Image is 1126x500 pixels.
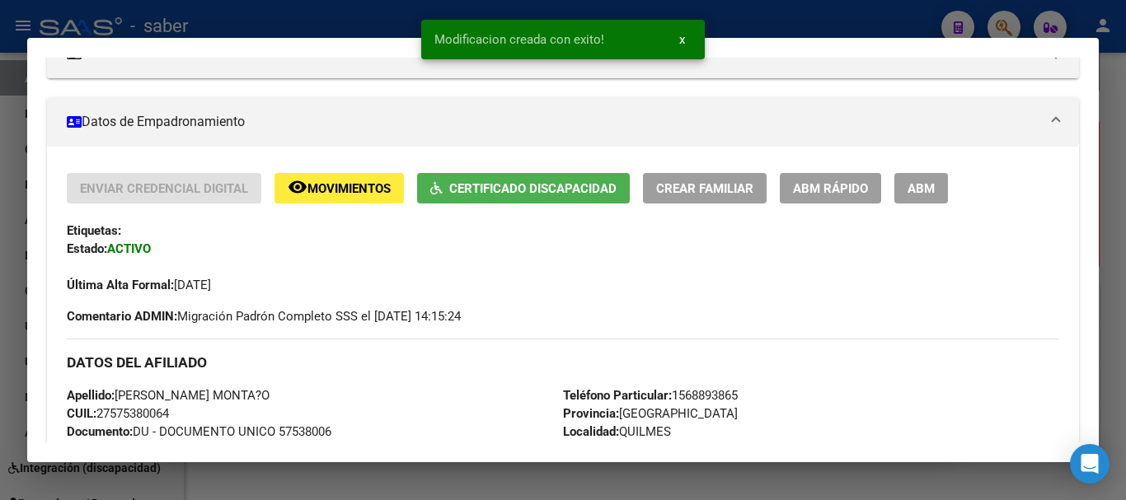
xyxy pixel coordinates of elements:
[107,241,151,256] strong: ACTIVO
[67,388,270,403] span: [PERSON_NAME] MONTA?O
[67,406,96,421] strong: CUIL:
[67,442,260,457] span: [GEOGRAPHIC_DATA]
[656,181,753,196] span: Crear Familiar
[67,424,133,439] strong: Documento:
[643,173,767,203] button: Crear Familiar
[67,307,461,325] span: Migración Padrón Completo SSS el [DATE] 14:15:24
[666,25,698,54] button: x
[563,388,672,403] strong: Teléfono Particular:
[1070,444,1110,484] div: Open Intercom Messenger
[67,241,107,256] strong: Estado:
[563,424,671,439] span: QUILMES
[67,223,121,238] strong: Etiquetas:
[793,181,868,196] span: ABM Rápido
[449,181,617,196] span: Certificado Discapacidad
[417,173,630,203] button: Certificado Discapacidad
[563,442,644,457] strong: Código Postal:
[67,424,331,439] span: DU - DOCUMENTO UNICO 57538006
[274,173,404,203] button: Movimientos
[780,173,881,203] button: ABM Rápido
[434,31,604,48] span: Modificacion creada con exito!
[47,97,1079,147] mat-expansion-panel-header: Datos de Empadronamiento
[67,112,1039,132] mat-panel-title: Datos de Empadronamiento
[67,406,169,421] span: 27575380064
[67,353,1059,371] h3: DATOS DEL AFILIADO
[563,406,619,421] strong: Provincia:
[288,177,307,197] mat-icon: remove_red_eye
[67,442,142,457] strong: Nacionalidad:
[67,278,211,292] span: [DATE]
[563,424,619,439] strong: Localidad:
[894,173,948,203] button: ABM
[908,181,935,196] span: ABM
[307,181,391,196] span: Movimientos
[67,173,261,203] button: Enviar Credencial Digital
[80,181,248,196] span: Enviar Credencial Digital
[67,388,115,403] strong: Apellido:
[67,309,177,324] strong: Comentario ADMIN:
[563,388,738,403] span: 1568893865
[67,278,174,292] strong: Última Alta Formal:
[563,442,670,457] span: 1878
[563,406,738,421] span: [GEOGRAPHIC_DATA]
[679,32,685,47] span: x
